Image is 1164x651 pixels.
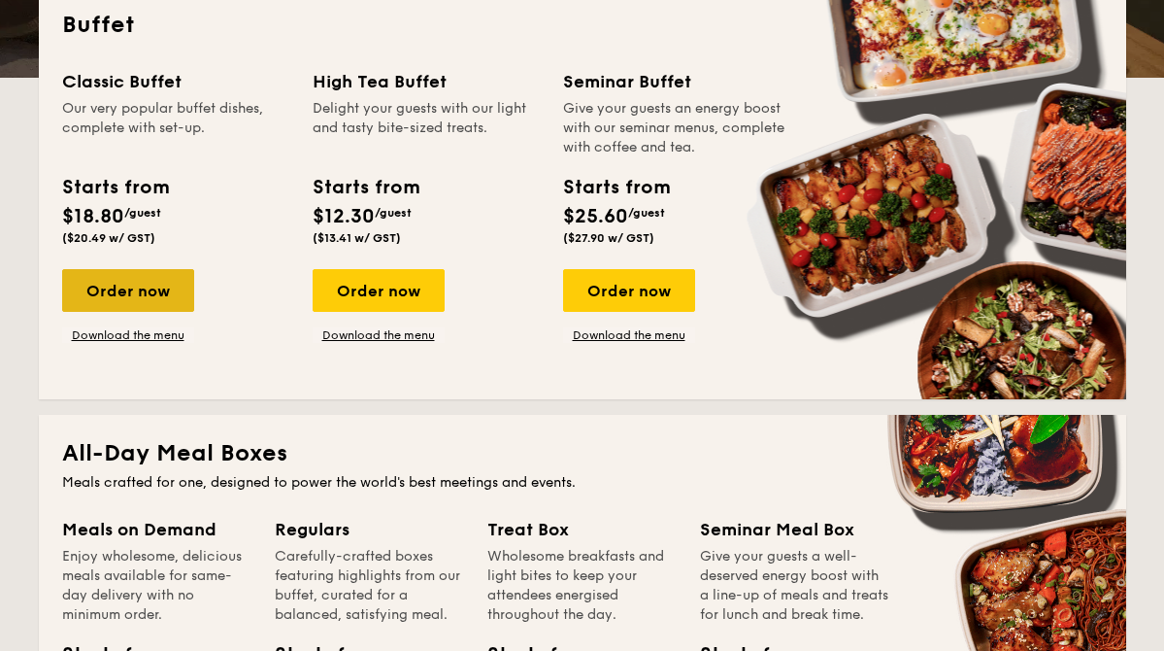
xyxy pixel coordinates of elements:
[628,206,665,220] span: /guest
[124,206,161,220] span: /guest
[563,231,654,245] span: ($27.90 w/ GST)
[313,205,375,228] span: $12.30
[700,516,889,543] div: Seminar Meal Box
[563,205,628,228] span: $25.60
[313,269,445,312] div: Order now
[313,231,401,245] span: ($13.41 w/ GST)
[563,99,790,157] div: Give your guests an energy boost with our seminar menus, complete with coffee and tea.
[275,547,464,625] div: Carefully-crafted boxes featuring highlights from our buffet, curated for a balanced, satisfying ...
[62,173,168,202] div: Starts from
[375,206,412,220] span: /guest
[62,231,155,245] span: ($20.49 w/ GST)
[563,173,669,202] div: Starts from
[563,68,790,95] div: Seminar Buffet
[563,269,695,312] div: Order now
[313,68,540,95] div: High Tea Buffet
[275,516,464,543] div: Regulars
[487,516,677,543] div: Treat Box
[563,327,695,343] a: Download the menu
[313,327,445,343] a: Download the menu
[62,68,289,95] div: Classic Buffet
[62,327,194,343] a: Download the menu
[62,516,251,543] div: Meals on Demand
[62,10,1103,41] h2: Buffet
[313,173,418,202] div: Starts from
[62,438,1103,469] h2: All-Day Meal Boxes
[313,99,540,157] div: Delight your guests with our light and tasty bite-sized treats.
[487,547,677,625] div: Wholesome breakfasts and light bites to keep your attendees energised throughout the day.
[62,269,194,312] div: Order now
[62,473,1103,493] div: Meals crafted for one, designed to power the world's best meetings and events.
[62,205,124,228] span: $18.80
[62,99,289,157] div: Our very popular buffet dishes, complete with set-up.
[62,547,251,625] div: Enjoy wholesome, delicious meals available for same-day delivery with no minimum order.
[700,547,889,625] div: Give your guests a well-deserved energy boost with a line-up of meals and treats for lunch and br...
